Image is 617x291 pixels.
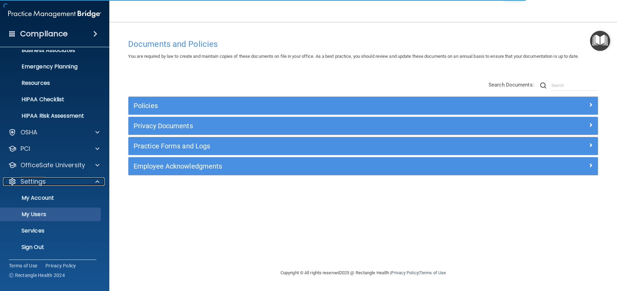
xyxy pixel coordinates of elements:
[128,54,579,59] span: You are required by law to create and maintain copies of these documents on file in your office. ...
[4,195,98,201] p: My Account
[8,7,101,21] img: PMB logo
[4,47,98,54] p: Business Associates
[20,128,38,136] p: OSHA
[4,80,98,87] p: Resources
[489,82,534,88] span: Search Documents:
[134,142,476,150] h5: Practice Forms and Logs
[134,120,593,131] a: Privacy Documents
[540,82,546,89] img: ic-search.3b580494.png
[20,177,46,186] p: Settings
[420,270,446,275] a: Terms of Use
[391,270,418,275] a: Privacy Policy
[9,262,37,269] a: Terms of Use
[8,128,99,136] a: OSHA
[4,211,98,218] p: My Users
[499,242,609,270] iframe: Drift Widget Chat Controller
[8,145,99,153] a: PCI
[134,100,593,111] a: Policies
[134,102,476,109] h5: Policies
[134,141,593,151] a: Practice Forms and Logs
[8,161,99,169] a: OfficeSafe University
[4,244,98,251] p: Sign Out
[20,29,68,39] h4: Compliance
[4,227,98,234] p: Services
[4,113,98,119] p: HIPAA Risk Assessment
[134,122,476,130] h5: Privacy Documents
[128,40,598,49] h4: Documents and Policies
[20,145,30,153] p: PCI
[4,63,98,70] p: Emergency Planning
[134,162,476,170] h5: Employee Acknowledgments
[8,177,99,186] a: Settings
[20,161,85,169] p: OfficeSafe University
[134,161,593,172] a: Employee Acknowledgments
[4,96,98,103] p: HIPAA Checklist
[45,262,76,269] a: Privacy Policy
[238,262,488,284] div: Copyright © All rights reserved 2025 @ Rectangle Health | |
[551,80,598,91] input: Search
[9,272,65,279] span: Ⓒ Rectangle Health 2024
[590,31,610,51] button: Open Resource Center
